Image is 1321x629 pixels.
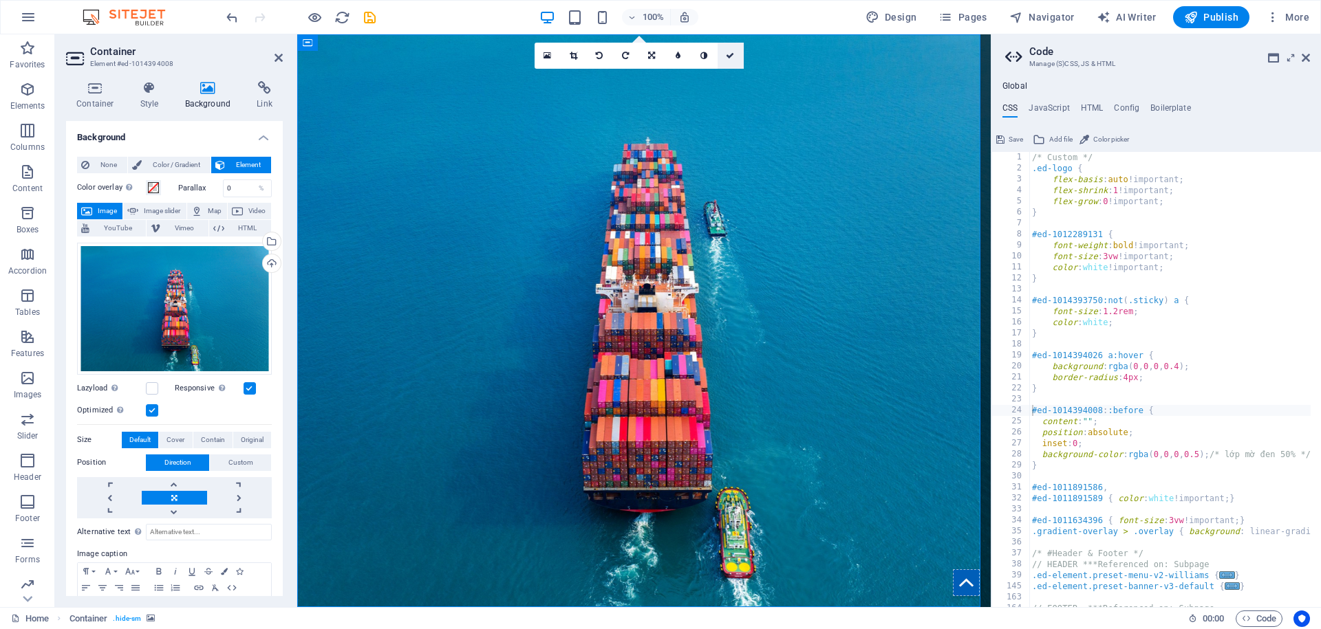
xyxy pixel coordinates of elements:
[77,524,146,540] label: Alternative text
[111,580,127,596] button: Align Right
[232,563,247,580] button: Icons
[1029,45,1310,58] h2: Code
[994,131,1025,148] button: Save
[992,438,1031,449] div: 27
[691,43,718,69] a: Greyscale
[224,9,240,25] button: undo
[78,563,100,580] button: Paragraph Format
[1293,610,1310,627] button: Usercentrics
[622,9,671,25] button: 100%
[992,515,1031,526] div: 34
[77,432,122,448] label: Size
[77,454,146,471] label: Position
[164,220,204,236] span: Vimeo
[1173,6,1249,28] button: Publish
[992,526,1031,537] div: 35
[1220,571,1235,579] span: ...
[77,157,127,173] button: None
[1004,6,1080,28] button: Navigator
[129,432,151,448] span: Default
[1077,131,1131,148] button: Color picker
[992,581,1031,592] div: 145
[147,220,208,236] button: Vimeo
[1029,58,1282,70] h3: Manage (S)CSS, JS & HTML
[209,220,271,236] button: HTML
[146,454,209,471] button: Direction
[992,328,1031,339] div: 17
[992,383,1031,394] div: 22
[12,183,43,194] p: Content
[992,273,1031,284] div: 12
[860,6,923,28] div: Design (Ctrl+Alt+Y)
[992,229,1031,240] div: 8
[992,537,1031,548] div: 36
[1236,610,1282,627] button: Code
[992,504,1031,515] div: 33
[1242,610,1276,627] span: Code
[122,563,144,580] button: Font Size
[866,10,917,24] span: Design
[992,163,1031,174] div: 2
[1031,131,1075,148] button: Add file
[228,220,267,236] span: HTML
[1260,6,1315,28] button: More
[146,157,206,173] span: Color / Gradient
[90,45,283,58] h2: Container
[1002,81,1027,92] h4: Global
[1150,103,1191,118] h4: Boilerplate
[167,563,184,580] button: Italic (⌘I)
[1203,610,1224,627] span: 00 00
[992,548,1031,559] div: 37
[992,152,1031,163] div: 1
[1029,103,1069,118] h4: JavaScript
[229,157,267,173] span: Element
[122,432,158,448] button: Default
[992,339,1031,350] div: 18
[246,81,283,110] h4: Link
[128,157,211,173] button: Color / Gradient
[587,43,613,69] a: Rotate left 90°
[96,203,118,219] span: Image
[94,157,123,173] span: None
[241,432,264,448] span: Original
[718,43,744,69] a: Confirm ( ⌘ ⏎ )
[1091,6,1162,28] button: AI Writer
[175,81,247,110] h4: Background
[79,9,182,25] img: Editor Logo
[10,59,45,70] p: Favorites
[334,9,350,25] button: reload
[233,432,271,448] button: Original
[992,317,1031,328] div: 16
[992,394,1031,405] div: 23
[992,196,1031,207] div: 5
[11,610,49,627] a: Click to cancel selection. Double-click to open Pages
[78,580,94,596] button: Align Left
[77,179,146,196] label: Color overlay
[938,10,987,24] span: Pages
[992,405,1031,416] div: 24
[77,220,146,236] button: YouTube
[1081,103,1104,118] h4: HTML
[992,361,1031,372] div: 20
[224,580,240,596] button: HTML
[992,416,1031,427] div: 25
[146,524,272,540] input: Alternative text...
[94,580,111,596] button: Align Center
[1002,103,1018,118] h4: CSS
[191,580,207,596] button: Insert Link
[184,563,200,580] button: Underline (⌘U)
[14,472,41,483] p: Header
[992,372,1031,383] div: 21
[66,81,130,110] h4: Container
[678,11,691,23] i: On resize automatically adjust zoom level to fit chosen device.
[361,9,378,25] button: save
[15,513,40,524] p: Footer
[992,482,1031,493] div: 31
[992,251,1031,262] div: 10
[77,243,272,375] div: 736-tYGxIfl3EQKaPy8R-4Kmfg.jpg
[228,454,253,471] span: Custom
[1009,131,1023,148] span: Save
[1225,582,1240,590] span: ...
[252,180,271,197] div: %
[167,580,184,596] button: Ordered List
